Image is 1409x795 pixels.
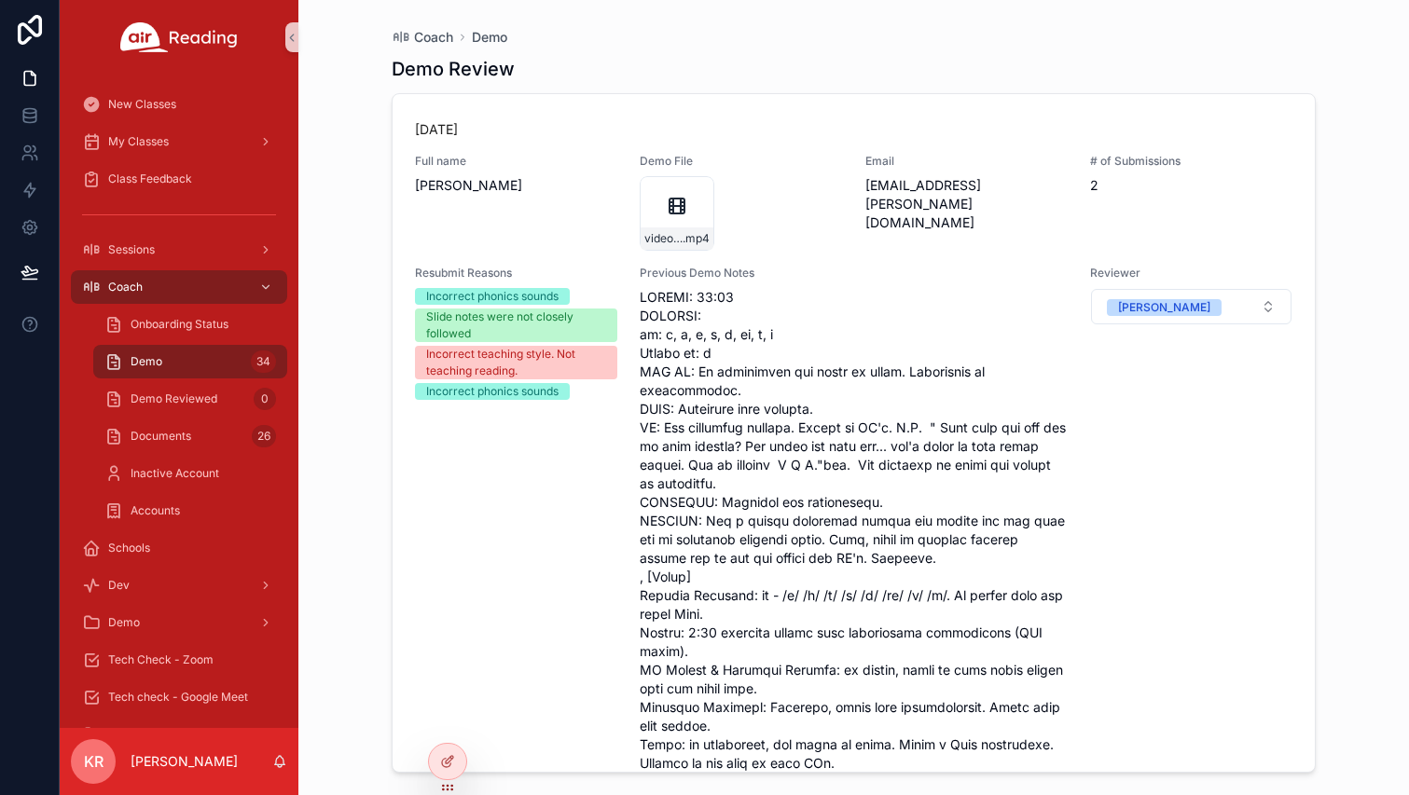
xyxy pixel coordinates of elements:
h1: Demo Review [392,56,515,82]
a: Documents26 [93,419,287,453]
a: Demo Reviewed0 [93,382,287,416]
div: [PERSON_NAME] [1118,299,1210,316]
span: 2 [1090,176,1292,195]
span: New Classes [108,97,176,112]
a: Sessions [71,233,287,267]
span: [PERSON_NAME] [415,176,617,195]
span: Demo [131,354,162,369]
span: Inactive Account [131,466,219,481]
a: Schools [71,531,287,565]
div: scrollable content [60,75,298,728]
span: Tech Check - Zoom [108,652,214,667]
span: Schools [108,541,150,555]
a: Demo [71,606,287,639]
span: # of Submissions [1090,154,1292,169]
span: Coach [414,28,453,47]
span: KR [84,750,104,773]
a: Class Feedback [71,162,287,196]
span: .mp4 [683,231,710,246]
span: Email [865,154,1068,169]
button: Select Button [1091,289,1292,324]
div: Slide notes were not closely followed [426,308,606,342]
a: Tech Check - Zoom [71,643,287,677]
span: Reviewer [1090,266,1292,281]
span: video1856353030 [644,231,683,246]
a: Coach [71,270,287,304]
span: Full name [415,154,617,169]
span: Previous Demo Notes [640,266,1068,281]
p: [DATE] [415,120,458,139]
span: Resubmit Reasons [415,266,617,281]
span: Demo File [640,154,842,169]
div: Incorrect teaching style. Not teaching reading. [426,346,606,379]
span: Class Feedback [108,171,192,186]
div: 34 [251,350,276,373]
span: Demo Reviewed [131,391,217,406]
a: Tech check - Google Meet [71,680,287,714]
p: [PERSON_NAME] [131,752,238,771]
a: Demo [472,28,507,47]
span: Coach [108,280,143,295]
div: 0 [254,388,276,410]
a: Inactive Account [93,457,287,490]
a: Dev [71,569,287,602]
div: Incorrect phonics sounds [426,288,559,305]
a: Development [71,718,287,751]
a: New Classes [71,88,287,121]
span: Onboarding Status [131,317,228,332]
span: Demo [108,615,140,630]
a: Accounts [93,494,287,528]
img: App logo [120,22,238,52]
a: My Classes [71,125,287,158]
a: Onboarding Status [93,308,287,341]
span: Development [108,727,179,742]
span: My Classes [108,134,169,149]
a: Coach [392,28,453,47]
div: 26 [252,425,276,447]
span: Tech check - Google Meet [108,690,248,705]
a: Demo34 [93,345,287,378]
div: Incorrect phonics sounds [426,383,559,400]
span: Sessions [108,242,155,257]
span: Accounts [131,503,180,518]
span: Dev [108,578,130,593]
span: Documents [131,429,191,444]
span: [EMAIL_ADDRESS][PERSON_NAME][DOMAIN_NAME] [865,176,1068,232]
